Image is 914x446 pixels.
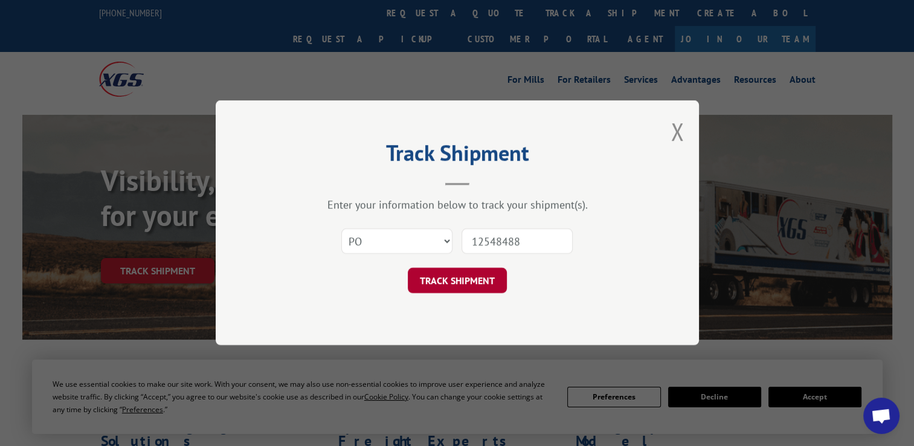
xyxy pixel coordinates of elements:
[462,229,573,254] input: Number(s)
[276,144,639,167] h2: Track Shipment
[408,268,507,294] button: TRACK SHIPMENT
[671,115,684,147] button: Close modal
[276,198,639,212] div: Enter your information below to track your shipment(s).
[863,398,900,434] a: Open chat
